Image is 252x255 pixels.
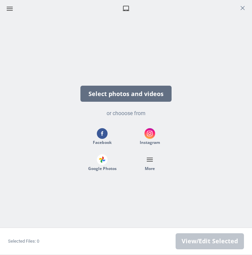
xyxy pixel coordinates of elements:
img: Facebook logo [144,128,155,139]
img: Facebook logo [97,128,108,139]
button: More [128,152,172,174]
span: Next [176,233,244,249]
span: My Device [122,5,130,12]
span: Google Photos [88,166,117,171]
button: Instagram [128,125,172,148]
span: Facebook [93,140,112,145]
button: Close [237,3,248,13]
button: Facebook [80,125,124,148]
span: Selected Files: 0 [8,239,39,244]
p: or chooose from [80,110,172,117]
span: Instagram [140,140,160,145]
span: View/Edit Selected [182,238,238,245]
img: Facebook logo [97,154,108,165]
img: Facebook logo [144,154,155,165]
span: More [145,166,155,171]
button: Google Photos [80,152,124,174]
div: Select photos and videos [80,86,172,102]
